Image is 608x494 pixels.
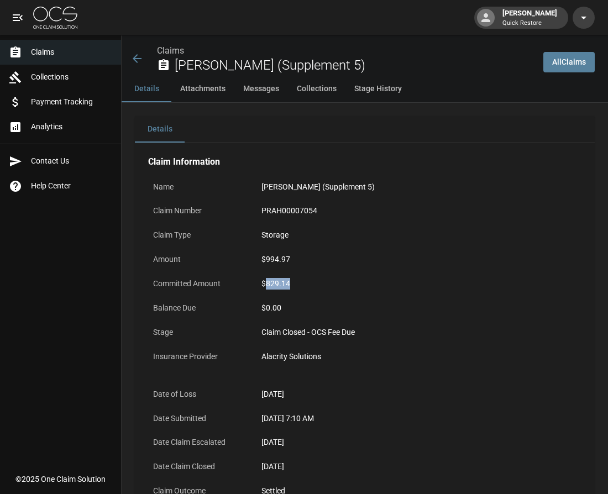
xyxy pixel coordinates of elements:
[148,273,248,295] p: Committed Amount
[148,346,248,367] p: Insurance Provider
[148,156,581,167] h4: Claim Information
[261,351,576,362] div: Alacrity Solutions
[31,180,112,192] span: Help Center
[148,249,248,270] p: Amount
[148,383,248,405] p: Date of Loss
[157,44,534,57] nav: breadcrumb
[543,52,595,72] a: AllClaims
[148,408,248,429] p: Date Submitted
[15,474,106,485] div: © 2025 One Claim Solution
[148,322,248,343] p: Stage
[31,121,112,133] span: Analytics
[288,76,345,102] button: Collections
[122,76,171,102] button: Details
[31,46,112,58] span: Claims
[261,254,576,265] div: $994.97
[135,116,185,143] button: Details
[261,388,576,400] div: [DATE]
[148,224,248,246] p: Claim Type
[31,155,112,167] span: Contact Us
[31,71,112,83] span: Collections
[148,456,248,477] p: Date Claim Closed
[261,437,576,448] div: [DATE]
[7,7,29,29] button: open drawer
[33,7,77,29] img: ocs-logo-white-transparent.png
[148,432,248,453] p: Date Claim Escalated
[148,297,248,319] p: Balance Due
[261,181,576,193] div: [PERSON_NAME] (Supplement 5)
[31,96,112,108] span: Payment Tracking
[261,278,576,290] div: $829.14
[261,205,576,217] div: PRAH00007054
[234,76,288,102] button: Messages
[135,116,595,143] div: details tabs
[502,19,557,28] p: Quick Restore
[157,45,184,56] a: Claims
[122,76,608,102] div: anchor tabs
[148,176,248,198] p: Name
[261,327,576,338] div: Claim Closed - OCS Fee Due
[261,302,576,314] div: $0.00
[171,76,234,102] button: Attachments
[498,8,562,28] div: [PERSON_NAME]
[345,76,411,102] button: Stage History
[148,200,248,222] p: Claim Number
[261,461,576,472] div: [DATE]
[261,413,576,424] div: [DATE] 7:10 AM
[261,229,576,241] div: Storage
[175,57,534,73] h2: [PERSON_NAME] (Supplement 5)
